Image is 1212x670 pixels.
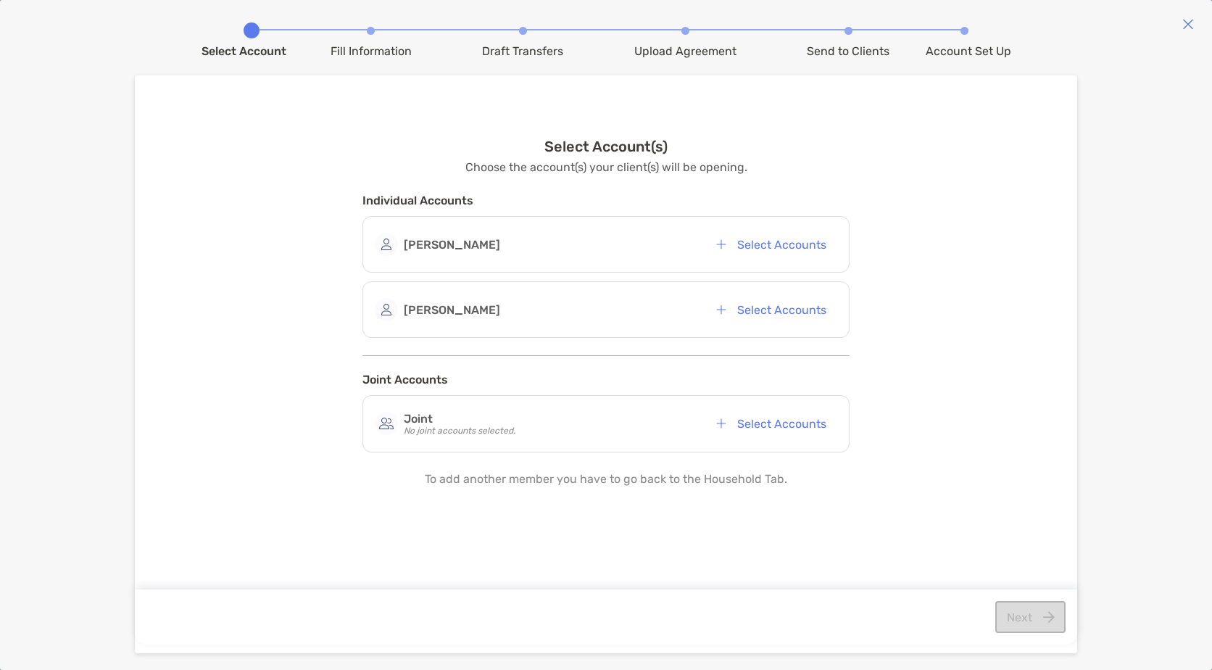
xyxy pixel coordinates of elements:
div: Upload Agreement [634,44,736,58]
p: To add another member you have to go back to the Household Tab. [425,470,787,488]
img: close modal [1182,18,1194,30]
img: avatar [375,298,398,321]
strong: [PERSON_NAME] [404,238,500,252]
div: Draft Transfers [482,44,563,58]
div: Fill Information [331,44,412,58]
img: avatar [375,412,398,435]
div: Account Set Up [926,44,1011,58]
i: No joint accounts selected. [404,426,515,436]
p: Choose the account(s) your client(s) will be opening. [465,158,747,176]
strong: Joint [404,412,433,426]
div: Select Account [202,44,286,58]
h3: Select Account(s) [544,138,668,155]
h4: Individual Accounts [362,194,850,207]
h4: Joint Accounts [362,373,850,386]
button: Select Accounts [705,294,837,326]
div: Send to Clients [807,44,889,58]
img: avatar [375,233,398,256]
strong: [PERSON_NAME] [404,303,500,317]
button: Select Accounts [705,408,837,439]
button: Select Accounts [705,228,837,260]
